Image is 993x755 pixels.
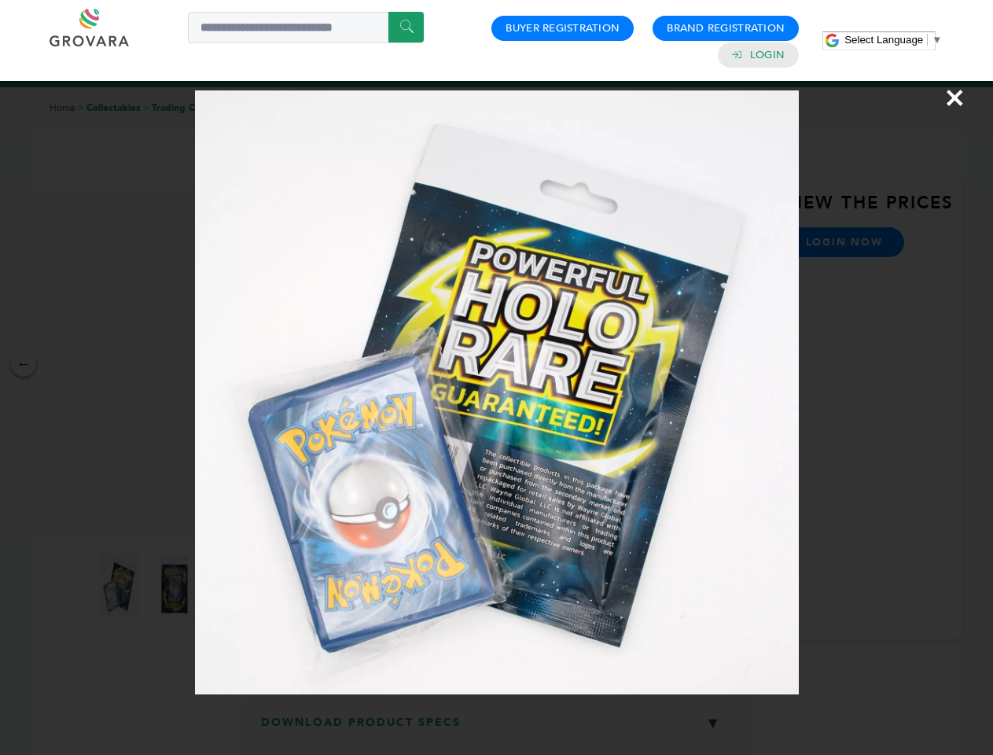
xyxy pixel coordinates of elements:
[844,34,923,46] span: Select Language
[667,21,785,35] a: Brand Registration
[506,21,620,35] a: Buyer Registration
[927,34,928,46] span: ​
[844,34,942,46] a: Select Language​
[944,75,965,120] span: ×
[188,12,424,43] input: Search a product or brand...
[750,48,785,62] a: Login
[932,34,942,46] span: ▼
[195,90,799,694] img: Image Preview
